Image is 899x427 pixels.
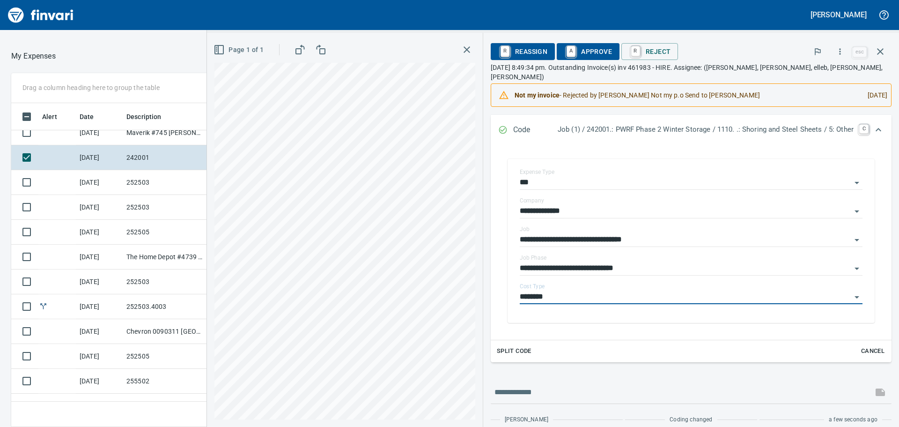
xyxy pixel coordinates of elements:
[22,83,160,92] p: Drag a column heading here to group the table
[520,169,554,175] label: Expense Type
[76,120,123,145] td: [DATE]
[860,346,885,357] span: Cancel
[76,394,123,419] td: [DATE]
[126,111,162,122] span: Description
[38,303,48,309] span: Split transaction
[520,226,530,232] label: Job
[76,270,123,294] td: [DATE]
[6,4,76,26] img: Finvari
[76,145,123,170] td: [DATE]
[557,43,619,60] button: AApprove
[564,44,612,60] span: Approve
[807,41,828,62] button: Flag
[520,198,544,203] label: Company
[494,344,534,359] button: Split Code
[76,294,123,319] td: [DATE]
[80,111,94,122] span: Date
[76,344,123,369] td: [DATE]
[859,124,869,134] a: C
[76,319,123,344] td: [DATE]
[123,195,207,220] td: 252503
[858,344,888,359] button: Cancel
[850,291,863,304] button: Open
[76,220,123,245] td: [DATE]
[76,245,123,270] td: [DATE]
[520,284,545,289] label: Cost Type
[491,146,892,362] div: Expand
[123,170,207,195] td: 252503
[11,51,56,62] nav: breadcrumb
[497,346,531,357] span: Split Code
[850,262,863,275] button: Open
[126,111,174,122] span: Description
[629,44,671,60] span: Reject
[567,46,575,56] a: A
[123,344,207,369] td: 252505
[491,115,892,146] div: Expand
[42,111,57,122] span: Alert
[850,40,892,63] span: Close invoice
[515,87,860,104] div: - Rejected by [PERSON_NAME] Not my p.o Send to [PERSON_NAME]
[850,205,863,218] button: Open
[491,43,555,60] button: RReassign
[80,111,106,122] span: Date
[123,369,207,394] td: 255502
[830,41,850,62] button: More
[491,63,892,82] p: [DATE] 8:49:34 pm. Outstanding Invoice(s) inv 461983 - HIRE. Assignee: ([PERSON_NAME], [PERSON_NA...
[11,51,56,62] p: My Expenses
[123,394,207,419] td: 252503
[811,10,867,20] h5: [PERSON_NAME]
[212,41,267,59] button: Page 1 of 1
[76,195,123,220] td: [DATE]
[631,46,640,56] a: R
[123,120,207,145] td: Maverik #745 [PERSON_NAME] ID
[515,91,560,99] strong: Not my invoice
[42,111,69,122] span: Alert
[215,44,264,56] span: Page 1 of 1
[123,220,207,245] td: 252505
[498,44,547,60] span: Reassign
[850,233,863,247] button: Open
[505,415,548,425] span: [PERSON_NAME]
[123,270,207,294] td: 252503
[853,47,867,57] a: esc
[520,255,546,261] label: Job Phase
[123,294,207,319] td: 252503.4003
[670,415,712,425] span: Coding changed
[76,369,123,394] td: [DATE]
[621,43,678,60] button: RReject
[501,46,509,56] a: R
[123,245,207,270] td: The Home Depot #4739 [GEOGRAPHIC_DATA] [GEOGRAPHIC_DATA]
[869,381,892,404] span: This records your message into the invoice and notifies anyone mentioned
[123,319,207,344] td: Chevron 0090311 [GEOGRAPHIC_DATA]
[513,124,558,136] p: Code
[860,87,887,104] div: [DATE]
[850,176,863,189] button: Open
[76,170,123,195] td: [DATE]
[123,145,207,170] td: 242001
[829,415,877,425] span: a few seconds ago
[808,7,869,22] button: [PERSON_NAME]
[558,124,854,135] p: Job (1) / 242001.: PWRF Phase 2 Winter Storage / 1110. .: Shoring and Steel Sheets / 5: Other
